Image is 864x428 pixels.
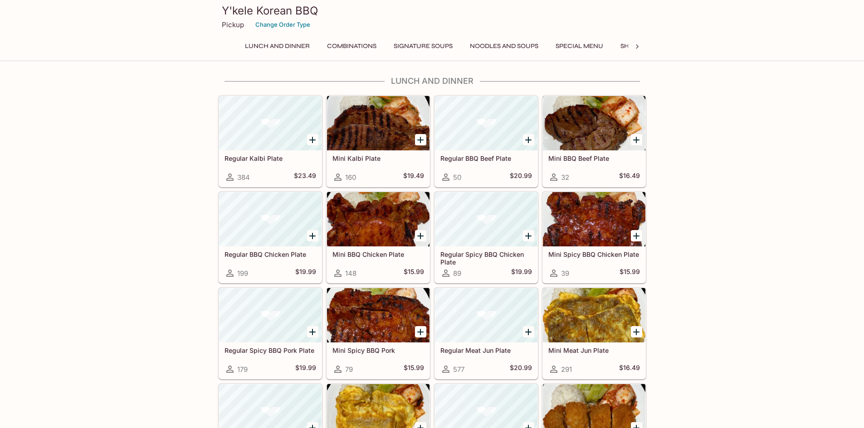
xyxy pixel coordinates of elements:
[219,96,322,150] div: Regular Kalbi Plate
[225,250,316,258] h5: Regular BBQ Chicken Plate
[523,326,534,337] button: Add Regular Meat Jun Plate
[631,230,642,241] button: Add Mini Spicy BBQ Chicken Plate
[548,346,640,354] h5: Mini Meat Jun Plate
[332,154,424,162] h5: Mini Kalbi Plate
[561,173,569,182] span: 32
[619,172,640,183] h5: $16.49
[523,134,534,145] button: Add Regular BBQ Beef Plate
[251,18,314,32] button: Change Order Type
[434,192,538,283] a: Regular Spicy BBQ Chicken Plate89$19.99
[222,4,643,18] h3: Y'kele Korean BBQ
[225,154,316,162] h5: Regular Kalbi Plate
[327,288,430,379] a: Mini Spicy BBQ Pork79$15.99
[219,192,322,246] div: Regular BBQ Chicken Plate
[453,173,461,182] span: 50
[434,96,538,187] a: Regular BBQ Beef Plate50$20.99
[404,268,424,279] h5: $15.99
[404,364,424,375] h5: $15.99
[327,96,430,187] a: Mini Kalbi Plate160$19.49
[240,40,315,53] button: Lunch and Dinner
[219,288,322,342] div: Regular Spicy BBQ Pork Plate
[511,268,532,279] h5: $19.99
[403,172,424,183] h5: $19.49
[615,40,680,53] button: Shrimp Combos
[435,96,537,150] div: Regular BBQ Beef Plate
[440,154,532,162] h5: Regular BBQ Beef Plate
[465,40,543,53] button: Noodles and Soups
[434,288,538,379] a: Regular Meat Jun Plate577$20.99
[218,76,646,86] h4: Lunch and Dinner
[295,268,316,279] h5: $19.99
[307,230,318,241] button: Add Regular BBQ Chicken Plate
[542,96,646,187] a: Mini BBQ Beef Plate32$16.49
[295,364,316,375] h5: $19.99
[345,269,356,278] span: 148
[225,346,316,354] h5: Regular Spicy BBQ Pork Plate
[561,269,569,278] span: 39
[415,326,426,337] button: Add Mini Spicy BBQ Pork
[435,192,537,246] div: Regular Spicy BBQ Chicken Plate
[551,40,608,53] button: Special Menu
[307,134,318,145] button: Add Regular Kalbi Plate
[523,230,534,241] button: Add Regular Spicy BBQ Chicken Plate
[619,364,640,375] h5: $16.49
[542,288,646,379] a: Mini Meat Jun Plate291$16.49
[322,40,381,53] button: Combinations
[294,172,316,183] h5: $23.49
[631,326,642,337] button: Add Mini Meat Jun Plate
[543,288,645,342] div: Mini Meat Jun Plate
[548,154,640,162] h5: Mini BBQ Beef Plate
[453,269,461,278] span: 89
[327,192,430,283] a: Mini BBQ Chicken Plate148$15.99
[237,269,248,278] span: 199
[415,230,426,241] button: Add Mini BBQ Chicken Plate
[332,250,424,258] h5: Mini BBQ Chicken Plate
[435,288,537,342] div: Regular Meat Jun Plate
[222,20,244,29] p: Pickup
[510,364,532,375] h5: $20.99
[543,192,645,246] div: Mini Spicy BBQ Chicken Plate
[219,192,322,283] a: Regular BBQ Chicken Plate199$19.99
[389,40,458,53] button: Signature Soups
[332,346,424,354] h5: Mini Spicy BBQ Pork
[561,365,572,374] span: 291
[510,172,532,183] h5: $20.99
[440,346,532,354] h5: Regular Meat Jun Plate
[453,365,464,374] span: 577
[548,250,640,258] h5: Mini Spicy BBQ Chicken Plate
[345,173,356,182] span: 160
[440,250,532,265] h5: Regular Spicy BBQ Chicken Plate
[542,192,646,283] a: Mini Spicy BBQ Chicken Plate39$15.99
[620,268,640,279] h5: $15.99
[237,173,250,182] span: 384
[327,192,430,246] div: Mini BBQ Chicken Plate
[307,326,318,337] button: Add Regular Spicy BBQ Pork Plate
[415,134,426,145] button: Add Mini Kalbi Plate
[219,96,322,187] a: Regular Kalbi Plate384$23.49
[219,288,322,379] a: Regular Spicy BBQ Pork Plate179$19.99
[631,134,642,145] button: Add Mini BBQ Beef Plate
[345,365,353,374] span: 79
[237,365,248,374] span: 179
[543,96,645,150] div: Mini BBQ Beef Plate
[327,96,430,150] div: Mini Kalbi Plate
[327,288,430,342] div: Mini Spicy BBQ Pork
